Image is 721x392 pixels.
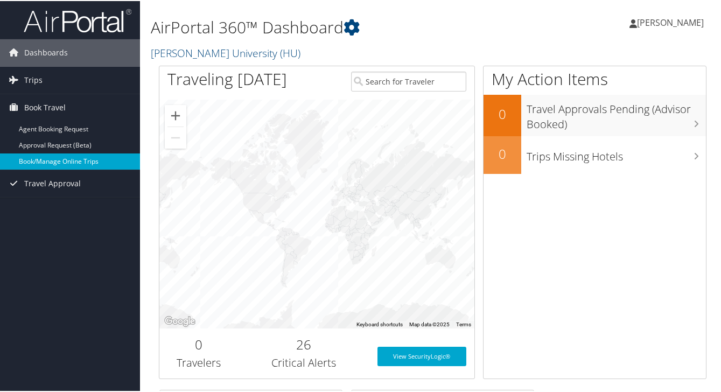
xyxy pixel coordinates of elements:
[484,104,521,122] h2: 0
[162,313,198,327] a: Open this area in Google Maps (opens a new window)
[24,66,43,93] span: Trips
[24,169,81,196] span: Travel Approval
[162,313,198,327] img: Google
[351,71,466,90] input: Search for Traveler
[484,94,706,135] a: 0Travel Approvals Pending (Advisor Booked)
[377,346,466,365] a: View SecurityLogic®
[629,5,715,38] a: [PERSON_NAME]
[24,38,68,65] span: Dashboards
[246,334,361,353] h2: 26
[637,16,704,27] span: [PERSON_NAME]
[484,144,521,162] h2: 0
[527,95,706,131] h3: Travel Approvals Pending (Advisor Booked)
[165,104,186,125] button: Zoom in
[527,143,706,163] h3: Trips Missing Hotels
[484,135,706,173] a: 0Trips Missing Hotels
[167,334,230,353] h2: 0
[356,320,403,327] button: Keyboard shortcuts
[167,67,287,89] h1: Traveling [DATE]
[456,320,471,326] a: Terms (opens in new tab)
[151,45,303,59] a: [PERSON_NAME] University (HU)
[409,320,450,326] span: Map data ©2025
[165,126,186,148] button: Zoom out
[246,354,361,369] h3: Critical Alerts
[24,93,66,120] span: Book Travel
[484,67,706,89] h1: My Action Items
[24,7,131,32] img: airportal-logo.png
[151,15,527,38] h1: AirPortal 360™ Dashboard
[167,354,230,369] h3: Travelers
